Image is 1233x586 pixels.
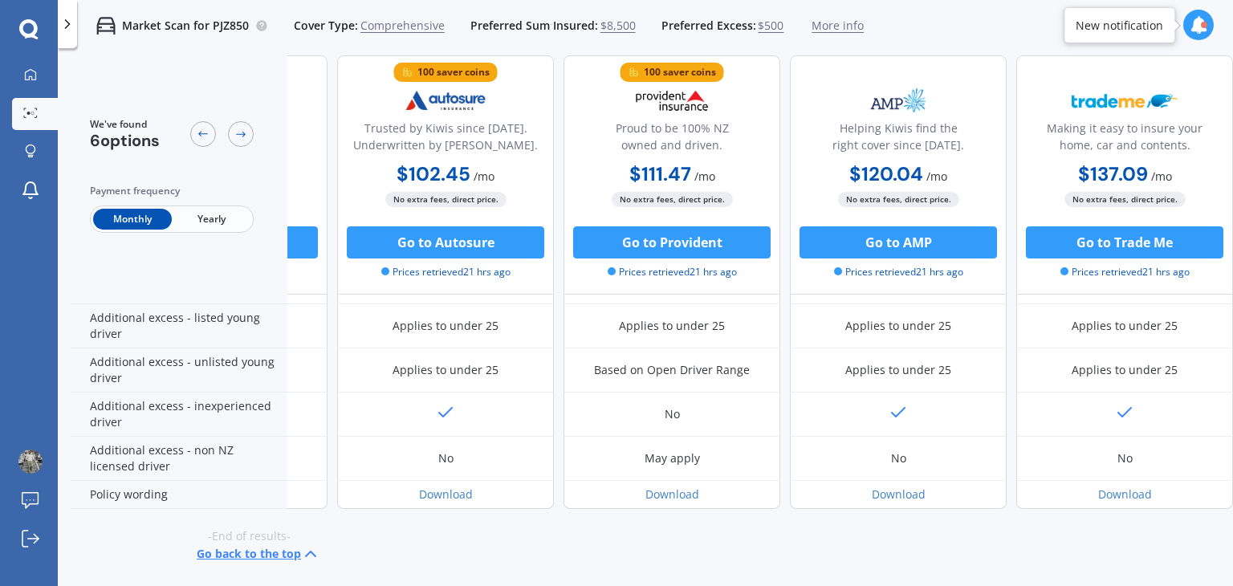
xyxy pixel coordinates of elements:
div: No [665,406,680,422]
img: points [402,67,413,78]
div: No [1117,450,1133,466]
span: Preferred Sum Insured: [470,18,598,34]
div: Applies to under 25 [393,318,498,334]
span: No extra fees, direct price. [838,192,959,207]
button: Go to Provident [573,226,771,258]
span: Prices retrieved 21 hrs ago [1060,265,1190,279]
div: Additional excess - non NZ licensed driver [71,437,287,481]
div: Applies to under 25 [393,362,498,378]
span: Prices retrieved 21 hrs ago [608,265,737,279]
button: Go to AMP [800,226,997,258]
b: $102.45 [397,161,470,186]
div: No [438,450,454,466]
div: Applies to under 25 [845,362,951,378]
div: Additional excess - unlisted young driver [71,348,287,393]
div: Making it easy to insure your home, car and contents. [1030,120,1219,160]
span: Cover Type: [294,18,358,34]
span: No extra fees, direct price. [612,192,733,207]
div: Based on Open Driver Range [594,362,750,378]
div: Proud to be 100% NZ owned and driven. [577,120,767,160]
img: Autosure.webp [393,80,498,120]
b: $120.04 [849,161,923,186]
a: Download [1098,486,1152,502]
div: Additional excess - inexperienced driver [71,393,287,437]
span: No extra fees, direct price. [385,192,507,207]
div: Applies to under 25 [619,318,725,334]
p: Market Scan for PJZ850 [122,18,249,34]
b: $111.47 [629,161,691,186]
span: More info [812,18,864,34]
div: Applies to under 25 [1072,362,1178,378]
div: Payment frequency [90,183,254,199]
span: Prices retrieved 21 hrs ago [834,265,963,279]
div: 100 saver coins [417,64,490,80]
span: Monthly [93,209,172,230]
img: AMP.webp [845,80,951,120]
button: Go to Autosure [347,226,544,258]
span: / mo [1151,169,1172,184]
span: $8,500 [600,18,636,34]
span: / mo [694,169,715,184]
div: Applies to under 25 [845,318,951,334]
button: Go to Trade Me [1026,226,1223,258]
span: / mo [474,169,494,184]
img: points [629,67,640,78]
div: No [891,450,906,466]
div: 100 saver coins [644,64,716,80]
img: Provident.png [619,80,725,120]
span: We've found [90,117,160,132]
a: Download [419,486,473,502]
span: -End of results- [208,528,291,544]
div: Policy wording [71,481,287,509]
img: Trademe.webp [1072,80,1178,120]
b: $137.09 [1078,161,1148,186]
span: Yearly [172,209,250,230]
span: / mo [926,169,947,184]
img: car.f15378c7a67c060ca3f3.svg [96,16,116,35]
div: Trusted by Kiwis since [DATE]. Underwritten by [PERSON_NAME]. [351,120,540,160]
button: Go back to the top [197,544,320,564]
div: May apply [645,450,700,466]
div: Applies to under 25 [1072,318,1178,334]
span: $500 [758,18,783,34]
a: Download [645,486,699,502]
span: Comprehensive [360,18,445,34]
div: Additional excess - listed young driver [71,304,287,348]
div: Helping Kiwis find the right cover since [DATE]. [804,120,993,160]
span: Preferred Excess: [661,18,756,34]
span: Prices retrieved 21 hrs ago [381,265,511,279]
span: 6 options [90,130,160,151]
img: ACg8ocIhAap8_b4WzBZPOFaqikOJtl-VCxJcvnRv7oP0DIBYY72YlUX_jw=s96-c [18,450,43,474]
span: No extra fees, direct price. [1064,192,1186,207]
div: New notification [1076,17,1163,33]
a: Download [872,486,926,502]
